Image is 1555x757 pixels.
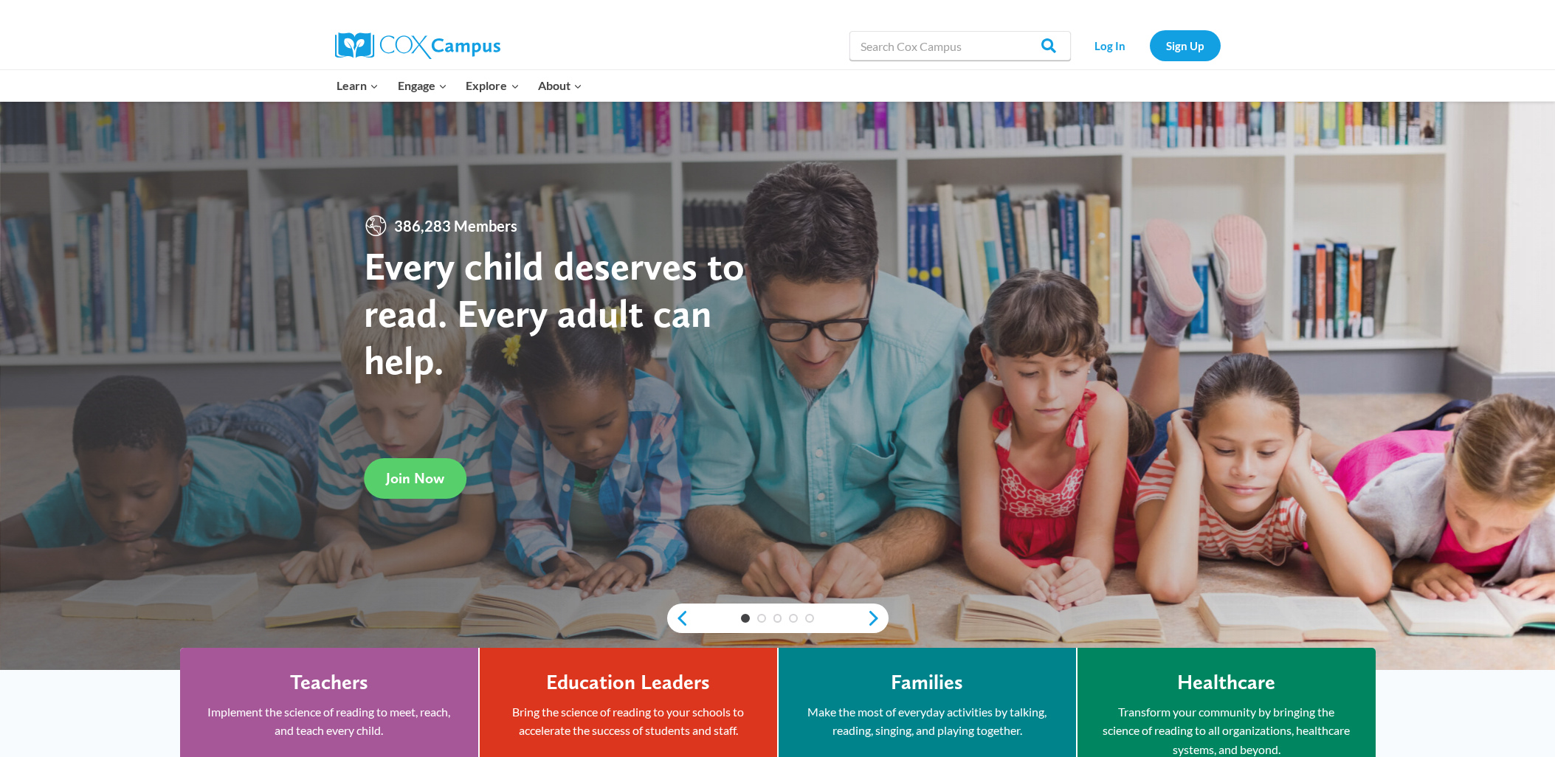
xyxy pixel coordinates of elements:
nav: Secondary Navigation [1078,30,1221,61]
a: 3 [773,614,782,623]
nav: Primary Navigation [328,70,592,101]
span: Explore [466,76,519,95]
a: 4 [789,614,798,623]
a: 1 [741,614,750,623]
h4: Teachers [290,670,368,695]
p: Make the most of everyday activities by talking, reading, singing, and playing together. [801,702,1054,740]
img: Cox Campus [335,32,500,59]
h4: Healthcare [1177,670,1275,695]
a: next [866,609,889,627]
p: Implement the science of reading to meet, reach, and teach every child. [202,702,456,740]
span: About [538,76,582,95]
span: Join Now [386,469,444,487]
span: 386,283 Members [388,214,523,238]
a: previous [667,609,689,627]
input: Search Cox Campus [849,31,1071,61]
a: 2 [757,614,766,623]
strong: Every child deserves to read. Every adult can help. [364,242,745,383]
span: Learn [337,76,379,95]
p: Bring the science of reading to your schools to accelerate the success of students and staff. [502,702,755,740]
a: Log In [1078,30,1142,61]
a: Join Now [364,458,466,499]
h4: Education Leaders [546,670,710,695]
div: content slider buttons [667,604,889,633]
span: Engage [398,76,447,95]
h4: Families [891,670,963,695]
a: 5 [805,614,814,623]
a: Sign Up [1150,30,1221,61]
